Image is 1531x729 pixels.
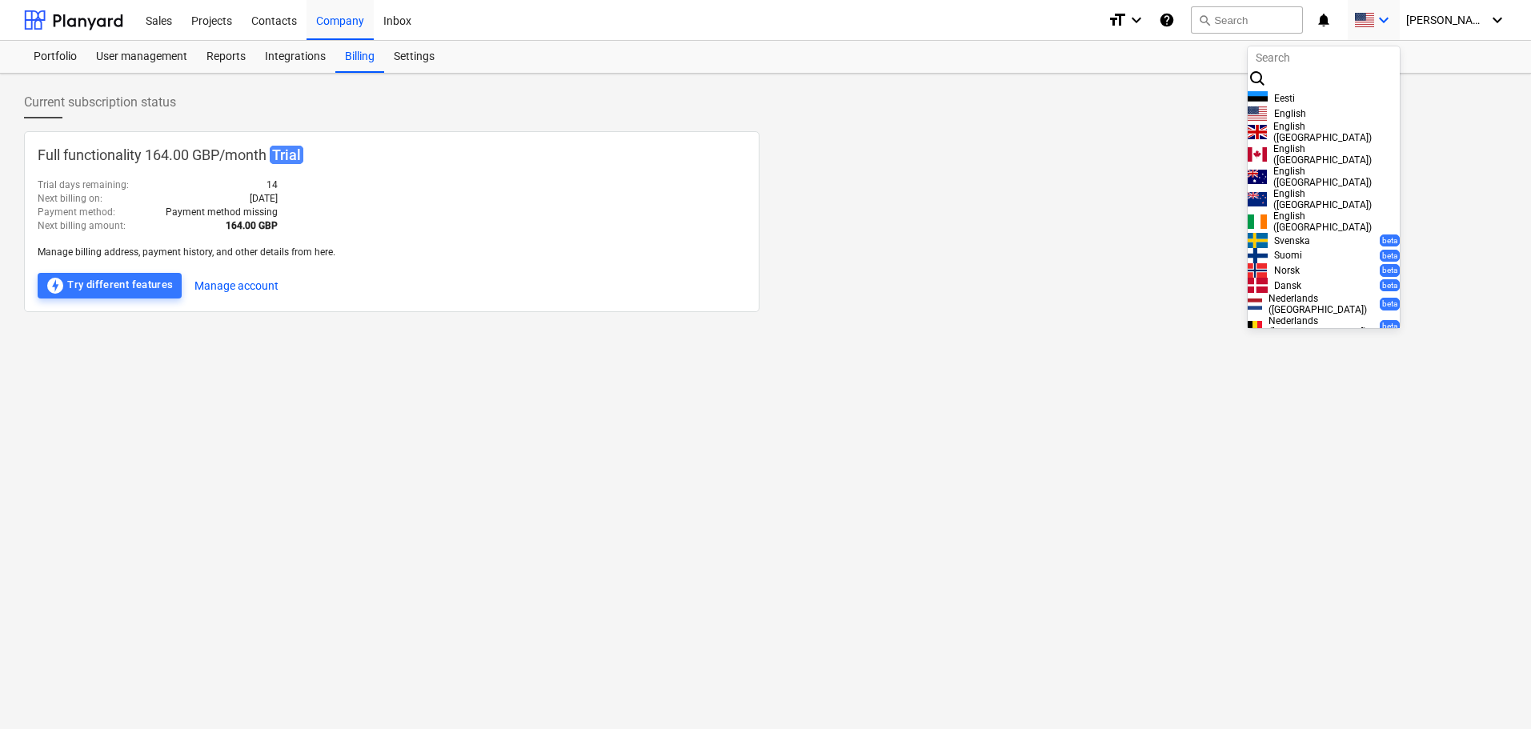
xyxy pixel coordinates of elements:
span: English [1274,108,1306,119]
span: Nederlands ([GEOGRAPHIC_DATA]) [1268,293,1380,315]
p: beta [1382,280,1397,290]
span: Nederlands ([GEOGRAPHIC_DATA]) [1268,315,1380,338]
iframe: Chat Widget [1451,652,1531,729]
span: English ([GEOGRAPHIC_DATA]) [1273,188,1400,210]
span: Norsk [1274,265,1300,276]
p: beta [1382,298,1397,309]
i: keyboard_arrow_down [1488,10,1507,30]
span: [PERSON_NAME] [1406,14,1486,26]
span: English ([GEOGRAPHIC_DATA]) [1273,143,1400,166]
span: Dansk [1274,280,1301,291]
p: beta [1382,235,1397,246]
p: beta [1382,321,1397,331]
p: beta [1382,250,1397,261]
span: English ([GEOGRAPHIC_DATA]) [1273,166,1400,188]
span: English ([GEOGRAPHIC_DATA]) [1273,121,1400,143]
span: English ([GEOGRAPHIC_DATA]) [1273,210,1400,233]
p: beta [1382,265,1397,275]
span: Svenska [1274,235,1310,246]
span: Suomi [1274,250,1302,261]
span: Eesti [1274,93,1295,104]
